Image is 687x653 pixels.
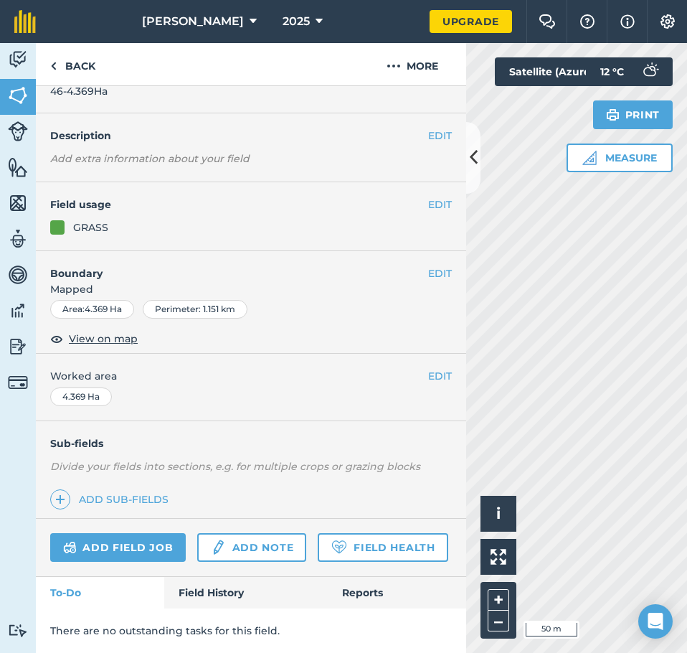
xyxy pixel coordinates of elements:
img: svg+xml;base64,PHN2ZyB4bWxucz0iaHR0cDovL3d3dy53My5vcmcvMjAwMC9zdmciIHdpZHRoPSIxOCIgaGVpZ2h0PSIyNC... [50,330,63,347]
button: EDIT [428,266,452,281]
img: svg+xml;base64,PHN2ZyB4bWxucz0iaHR0cDovL3d3dy53My5vcmcvMjAwMC9zdmciIHdpZHRoPSIyMCIgaGVpZ2h0PSIyNC... [387,57,401,75]
img: svg+xml;base64,PD94bWwgdmVyc2lvbj0iMS4wIiBlbmNvZGluZz0idXRmLTgiPz4KPCEtLSBHZW5lcmF0b3I6IEFkb2JlIE... [635,57,664,86]
img: svg+xml;base64,PHN2ZyB4bWxucz0iaHR0cDovL3d3dy53My5vcmcvMjAwMC9zdmciIHdpZHRoPSI1NiIgaGVpZ2h0PSI2MC... [8,85,28,106]
button: i [480,496,516,532]
img: fieldmargin Logo [14,10,36,33]
img: svg+xml;base64,PD94bWwgdmVyc2lvbj0iMS4wIiBlbmNvZGluZz0idXRmLTgiPz4KPCEtLSBHZW5lcmF0b3I6IEFkb2JlIE... [8,228,28,250]
em: Divide your fields into sections, e.g. for multiple crops or grazing blocks [50,460,420,473]
div: 4.369 Ha [50,387,112,406]
img: svg+xml;base64,PHN2ZyB4bWxucz0iaHR0cDovL3d3dy53My5vcmcvMjAwMC9zdmciIHdpZHRoPSIxNCIgaGVpZ2h0PSIyNC... [55,491,65,508]
button: More [359,43,466,85]
img: svg+xml;base64,PD94bWwgdmVyc2lvbj0iMS4wIiBlbmNvZGluZz0idXRmLTgiPz4KPCEtLSBHZW5lcmF0b3I6IEFkb2JlIE... [8,264,28,286]
span: [PERSON_NAME] [142,13,244,30]
div: Perimeter : 1.151 km [143,300,247,319]
span: View on map [69,331,138,347]
a: Add note [197,533,306,562]
img: svg+xml;base64,PD94bWwgdmVyc2lvbj0iMS4wIiBlbmNvZGluZz0idXRmLTgiPz4KPCEtLSBHZW5lcmF0b3I6IEFkb2JlIE... [8,336,28,357]
img: svg+xml;base64,PD94bWwgdmVyc2lvbj0iMS4wIiBlbmNvZGluZz0idXRmLTgiPz4KPCEtLSBHZW5lcmF0b3I6IEFkb2JlIE... [8,49,28,70]
img: svg+xml;base64,PHN2ZyB4bWxucz0iaHR0cDovL3d3dy53My5vcmcvMjAwMC9zdmciIHdpZHRoPSIxOSIgaGVpZ2h0PSIyNC... [606,106,620,123]
button: EDIT [428,128,452,144]
button: Satellite (Azure) [495,57,632,86]
h4: Boundary [36,251,428,281]
img: svg+xml;base64,PD94bWwgdmVyc2lvbj0iMS4wIiBlbmNvZGluZz0idXRmLTgiPz4KPCEtLSBHZW5lcmF0b3I6IEFkb2JlIE... [210,539,226,556]
a: Add sub-fields [50,489,174,509]
button: EDIT [428,368,452,384]
img: svg+xml;base64,PHN2ZyB4bWxucz0iaHR0cDovL3d3dy53My5vcmcvMjAwMC9zdmciIHdpZHRoPSI1NiIgaGVpZ2h0PSI2MC... [8,192,28,214]
img: Two speech bubbles overlapping with the left bubble in the forefront [539,14,556,29]
img: svg+xml;base64,PD94bWwgdmVyc2lvbj0iMS4wIiBlbmNvZGluZz0idXRmLTgiPz4KPCEtLSBHZW5lcmF0b3I6IEFkb2JlIE... [63,539,77,556]
span: 2025 [283,13,310,30]
img: svg+xml;base64,PD94bWwgdmVyc2lvbj0iMS4wIiBlbmNvZGluZz0idXRmLTgiPz4KPCEtLSBHZW5lcmF0b3I6IEFkb2JlIE... [8,372,28,393]
img: A cog icon [659,14,676,29]
h4: Description [50,128,452,144]
a: Back [36,43,110,85]
img: svg+xml;base64,PHN2ZyB4bWxucz0iaHR0cDovL3d3dy53My5vcmcvMjAwMC9zdmciIHdpZHRoPSIxNyIgaGVpZ2h0PSIxNy... [620,13,635,30]
h4: Field usage [50,197,428,212]
em: Add extra information about your field [50,152,250,165]
img: svg+xml;base64,PD94bWwgdmVyc2lvbj0iMS4wIiBlbmNvZGluZz0idXRmLTgiPz4KPCEtLSBHZW5lcmF0b3I6IEFkb2JlIE... [8,121,28,141]
img: svg+xml;base64,PD94bWwgdmVyc2lvbj0iMS4wIiBlbmNvZGluZz0idXRmLTgiPz4KPCEtLSBHZW5lcmF0b3I6IEFkb2JlIE... [8,300,28,321]
button: – [488,611,509,631]
a: Upgrade [430,10,512,33]
button: 12 °C [586,57,673,86]
a: Reports [328,577,466,609]
button: View on map [50,330,138,347]
img: A question mark icon [579,14,596,29]
p: There are no outstanding tasks for this field. [50,623,452,639]
button: Print [593,100,673,129]
a: Field History [164,577,327,609]
button: Measure [567,144,673,172]
img: Ruler icon [582,151,597,165]
div: Area : 4.369 Ha [50,300,134,319]
img: svg+xml;base64,PHN2ZyB4bWxucz0iaHR0cDovL3d3dy53My5vcmcvMjAwMC9zdmciIHdpZHRoPSI1NiIgaGVpZ2h0PSI2MC... [8,156,28,178]
button: + [488,589,509,611]
a: To-Do [36,577,164,609]
span: Worked area [50,368,452,384]
div: Open Intercom Messenger [638,604,673,639]
div: GRASS [73,220,108,235]
span: 12 ° C [600,57,624,86]
h4: Sub-fields [36,436,466,451]
img: svg+xml;base64,PHN2ZyB4bWxucz0iaHR0cDovL3d3dy53My5vcmcvMjAwMC9zdmciIHdpZHRoPSI5IiBoZWlnaHQ9IjI0Ii... [50,57,57,75]
img: Four arrows, one pointing top left, one top right, one bottom right and the last bottom left [491,549,506,565]
img: svg+xml;base64,PD94bWwgdmVyc2lvbj0iMS4wIiBlbmNvZGluZz0idXRmLTgiPz4KPCEtLSBHZW5lcmF0b3I6IEFkb2JlIE... [8,624,28,637]
button: EDIT [428,197,452,212]
span: i [496,504,501,522]
a: Field Health [318,533,447,562]
a: Add field job [50,533,186,562]
span: Mapped [36,281,466,297]
span: 46-4.369Ha [50,84,108,98]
